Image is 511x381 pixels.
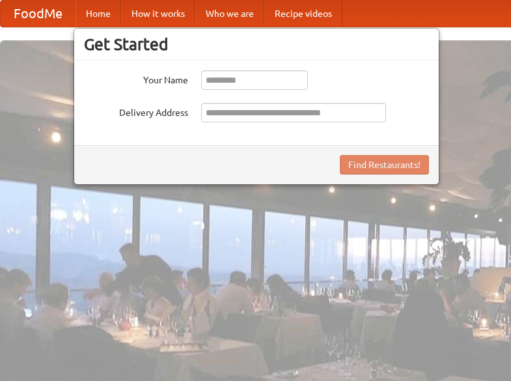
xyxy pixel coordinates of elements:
[121,1,195,27] a: How it works
[340,155,429,175] button: Find Restaurants!
[1,1,76,27] a: FoodMe
[76,1,121,27] a: Home
[84,70,188,87] label: Your Name
[264,1,342,27] a: Recipe videos
[84,103,188,119] label: Delivery Address
[84,35,429,54] h3: Get Started
[195,1,264,27] a: Who we are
